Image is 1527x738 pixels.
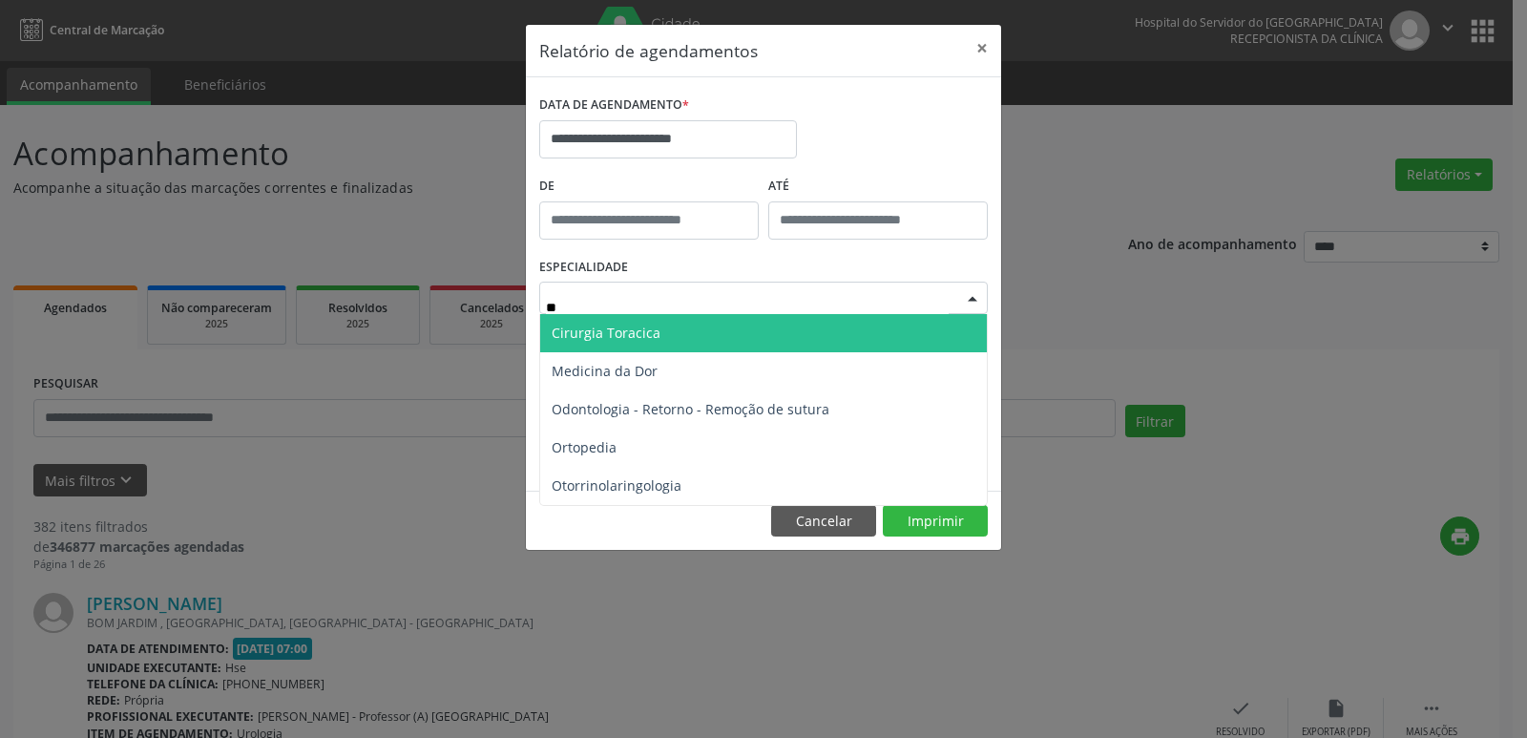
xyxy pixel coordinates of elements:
span: Ortopedia [552,438,617,456]
span: Cirurgia Toracica [552,324,660,342]
span: Otorrinolaringologia [552,476,681,495]
span: Medicina da Dor [552,362,658,380]
span: Odontologia - Retorno - Remoção de sutura [552,400,829,418]
button: Close [963,25,1001,72]
label: De [539,172,759,201]
h5: Relatório de agendamentos [539,38,758,63]
button: Cancelar [771,505,876,538]
label: ESPECIALIDADE [539,253,628,283]
label: ATÉ [768,172,988,201]
button: Imprimir [883,505,988,538]
label: DATA DE AGENDAMENTO [539,91,689,120]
